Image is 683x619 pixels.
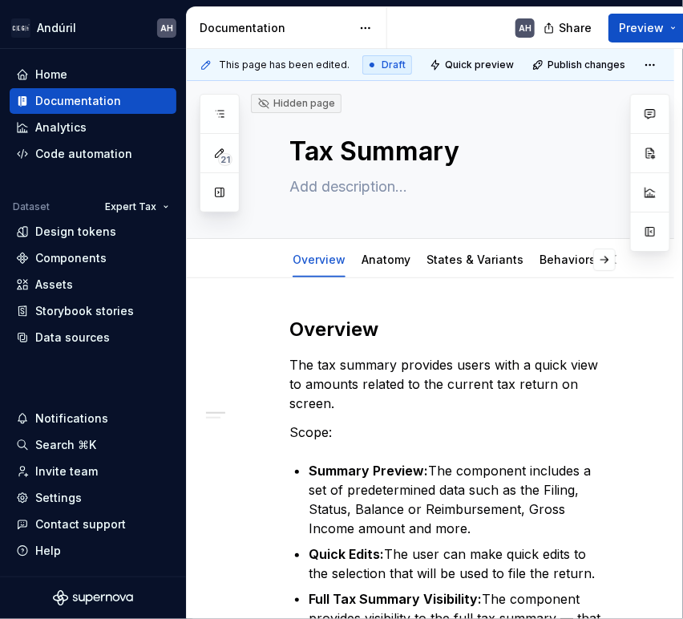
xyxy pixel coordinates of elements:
div: Design tokens [35,224,116,240]
a: Data sources [10,325,176,350]
div: Home [35,67,67,83]
div: Overview [286,242,352,276]
div: Dataset [13,200,50,213]
span: This page has been edited. [219,59,350,71]
div: Documentation [35,93,121,109]
div: Components [35,250,107,266]
span: Draft [382,59,406,71]
button: Expert Tax [98,196,176,218]
a: Invite team [10,459,176,484]
div: Hidden page [257,97,335,110]
a: Behaviors [540,253,596,266]
button: Publish changes [527,54,632,76]
span: Preview [619,20,664,36]
div: Anatomy [355,242,417,276]
span: 21 [218,153,232,166]
div: Andúril [37,20,76,36]
a: Documentation [10,88,176,114]
a: Design tokens [10,219,176,245]
div: Documentation [200,20,351,36]
div: Analytics [35,119,87,136]
div: AH [519,22,531,34]
div: Storybook stories [35,303,134,319]
strong: Summary Preview: [309,463,428,479]
p: The user can make quick edits to the selection that will be used to file the return. [309,544,610,583]
div: Notifications [35,411,108,427]
strong: Full Tax Summary Visibility: [309,591,482,607]
a: Assets [10,272,176,297]
span: Expert Tax [105,200,156,213]
div: AH [160,22,173,34]
a: Overview [293,253,346,266]
div: Contact support [35,516,126,532]
div: Search ⌘K [35,437,96,453]
button: Contact support [10,512,176,537]
div: Settings [35,490,82,506]
a: Settings [10,485,176,511]
div: Assets [35,277,73,293]
p: Scope: [289,423,610,442]
div: Help [35,543,61,559]
a: Analytics [10,115,176,140]
strong: Quick Edits: [309,546,384,562]
button: Help [10,538,176,564]
a: States & Variants [426,253,523,266]
div: Code automation [35,146,132,162]
a: Home [10,62,176,87]
a: Storybook stories [10,298,176,324]
p: The tax summary provides users with a quick view to amounts related to the current tax return on ... [289,355,610,413]
div: States & Variants [420,242,530,276]
button: Notifications [10,406,176,431]
button: Share [535,14,602,42]
span: Publish changes [548,59,625,71]
p: The component includes a set of predetermined data such as the Filing, Status, Balance or Reimbur... [309,461,610,538]
span: Share [559,20,592,36]
img: 572984b3-56a8-419d-98bc-7b186c70b928.png [11,18,30,38]
a: Anatomy [362,253,410,266]
button: Search ⌘K [10,432,176,458]
a: Code automation [10,141,176,167]
button: Quick preview [425,54,521,76]
div: Invite team [35,463,98,479]
span: Quick preview [445,59,514,71]
button: AndúrilAH [3,10,183,45]
div: Data sources [35,330,110,346]
h2: Overview [289,317,610,342]
div: Behaviors [533,242,602,276]
a: Components [10,245,176,271]
textarea: Tax Summary [286,132,607,171]
svg: Supernova Logo [53,590,133,606]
